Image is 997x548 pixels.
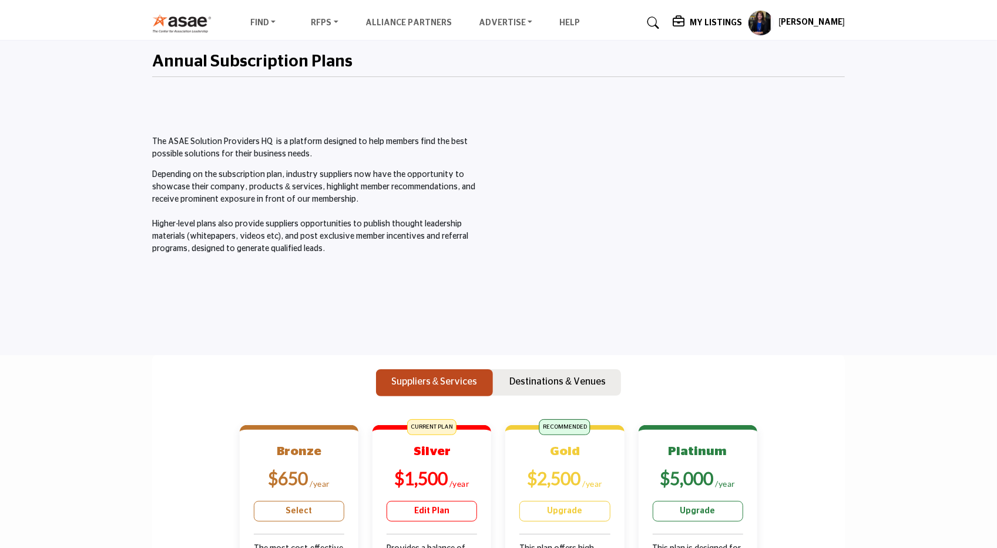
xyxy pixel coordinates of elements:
[505,136,845,328] iframe: Master the ASAE Marketplace and Start by Claiming Your Listing
[391,375,478,389] p: Suppliers & Services
[449,479,470,489] sub: /year
[673,16,742,30] div: My Listings
[715,479,736,489] sub: /year
[303,15,347,31] a: RFPs
[510,375,606,389] p: Destinations & Venues
[669,445,727,457] b: Platinum
[242,15,284,31] a: Find
[387,501,477,522] a: Edit Plan
[748,10,774,36] button: Show hide supplier dropdown
[407,419,456,435] span: CURRENT PLAN
[660,467,713,489] b: $5,000
[268,467,308,489] b: $650
[414,445,451,457] b: Silver
[778,17,845,29] h5: [PERSON_NAME]
[471,15,541,31] a: Advertise
[690,18,742,28] h5: My Listings
[539,419,590,435] span: RECOMMENDED
[550,445,580,457] b: Gold
[152,136,492,161] p: The ASAE Solution Providers HQ is a platform designed to help members find the best possible solu...
[310,479,330,489] sub: /year
[254,501,344,522] a: Select
[152,52,353,72] h2: Annual Subscription Plans
[559,19,580,27] a: Help
[277,445,322,457] b: Bronze
[582,479,603,489] sub: /year
[152,169,492,255] p: Depending on the subscription plan, industry suppliers now have the opportunity to showcase their...
[152,14,217,33] img: Site Logo
[394,467,448,489] b: $1,500
[653,501,743,522] a: Upgrade
[365,19,452,27] a: Alliance Partners
[519,501,610,522] a: Upgrade
[376,369,493,396] button: Suppliers & Services
[636,14,667,32] a: Search
[527,467,580,489] b: $2,500
[495,369,622,396] button: Destinations & Venues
